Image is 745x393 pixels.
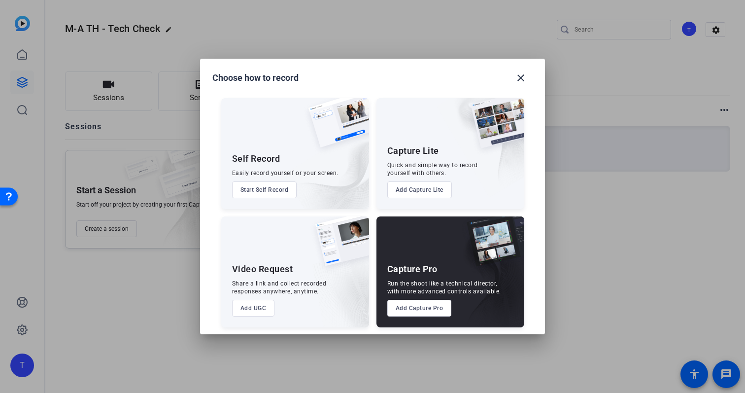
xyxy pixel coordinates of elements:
[232,169,339,177] div: Easily record yourself or your screen.
[283,119,369,209] img: embarkstudio-self-record.png
[232,300,275,317] button: Add UGC
[301,98,369,157] img: self-record.png
[387,300,452,317] button: Add Capture Pro
[387,263,438,275] div: Capture Pro
[387,145,439,157] div: Capture Lite
[387,181,452,198] button: Add Capture Lite
[312,247,369,327] img: embarkstudio-ugc-content.png
[232,153,280,165] div: Self Record
[232,181,297,198] button: Start Self Record
[459,216,524,277] img: capture-pro.png
[451,229,524,327] img: embarkstudio-capture-pro.png
[387,161,478,177] div: Quick and simple way to record yourself with others.
[515,72,527,84] mat-icon: close
[387,280,501,295] div: Run the shoot like a technical director, with more advanced controls available.
[436,98,524,197] img: embarkstudio-capture-lite.png
[232,263,293,275] div: Video Request
[212,72,299,84] h1: Choose how to record
[463,98,524,158] img: capture-lite.png
[308,216,369,276] img: ugc-content.png
[232,280,327,295] div: Share a link and collect recorded responses anywhere, anytime.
